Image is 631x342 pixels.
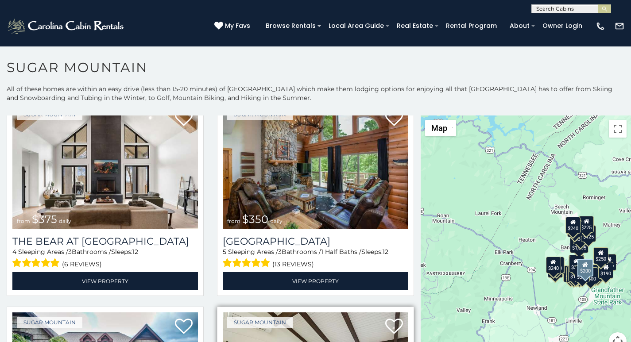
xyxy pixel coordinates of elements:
img: The Bear At Sugar Mountain [12,104,198,229]
a: Sugar Mountain [17,317,82,328]
div: $300 [569,256,584,273]
span: 3 [278,248,282,256]
div: $195 [587,265,602,281]
span: My Favs [225,21,250,31]
button: Change map style [425,120,456,136]
a: Owner Login [538,19,587,33]
div: $240 [546,257,561,273]
span: (6 reviews) [62,258,102,270]
div: Sleeping Areas / Bathrooms / Sleeps: [223,247,408,270]
img: phone-regular-white.png [596,21,605,31]
img: White-1-2.png [7,17,126,35]
div: $170 [567,220,582,237]
div: $190 [598,262,613,279]
a: Local Area Guide [324,19,388,33]
div: $240 [565,217,581,234]
img: Grouse Moor Lodge [223,104,408,229]
a: The Bear At [GEOGRAPHIC_DATA] [12,235,198,247]
span: 5 [223,248,226,256]
h3: Grouse Moor Lodge [223,235,408,247]
span: daily [59,218,71,224]
span: from [17,218,30,224]
div: $175 [568,265,583,282]
span: 4 [12,248,16,256]
span: from [227,218,240,224]
a: The Bear At Sugar Mountain from $375 daily [12,104,198,229]
span: Map [431,123,447,133]
a: Add to favorites [385,318,403,336]
div: $125 [581,225,596,242]
div: $155 [566,266,581,283]
span: $350 [242,213,268,226]
div: $190 [568,255,583,272]
div: $350 [575,265,590,282]
a: About [505,19,534,33]
h3: The Bear At Sugar Mountain [12,235,198,247]
div: $225 [549,257,564,274]
span: daily [270,218,283,224]
div: $225 [579,216,594,233]
a: Add to favorites [175,318,193,336]
a: View Property [12,272,198,290]
a: Real Estate [392,19,437,33]
span: 3 [68,248,72,256]
div: $250 [593,247,608,264]
a: View Property [223,272,408,290]
a: [GEOGRAPHIC_DATA] [223,235,408,247]
a: Browse Rentals [261,19,320,33]
a: Add to favorites [175,110,193,128]
img: mail-regular-white.png [615,21,624,31]
button: Toggle fullscreen view [609,120,627,138]
div: Sleeping Areas / Bathrooms / Sleeps: [12,247,198,270]
span: (13 reviews) [272,258,314,270]
div: $210 [549,257,564,273]
a: Sugar Mountain [227,317,293,328]
span: 12 [383,248,388,256]
a: Add to favorites [385,110,403,128]
a: Grouse Moor Lodge from $350 daily [223,104,408,229]
div: $155 [601,254,616,271]
span: 12 [132,248,138,256]
a: Rental Program [441,19,501,33]
div: $200 [577,259,593,277]
span: 1 Half Baths / [321,248,361,256]
a: My Favs [214,21,252,31]
span: $375 [32,213,57,226]
div: $1,095 [569,236,588,253]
